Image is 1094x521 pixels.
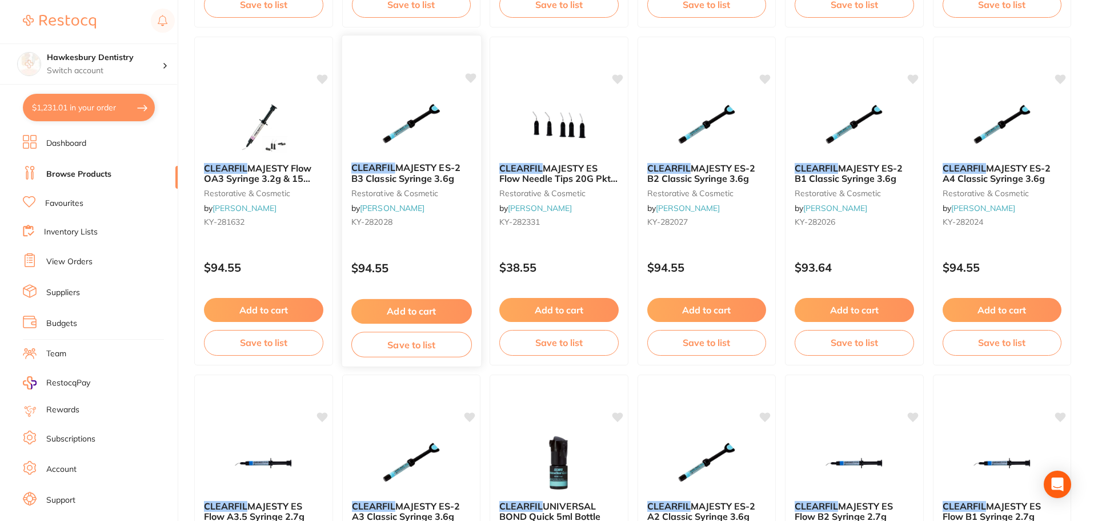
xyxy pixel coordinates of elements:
[951,203,1015,213] a: [PERSON_NAME]
[522,435,596,492] img: CLEARFIL UNIVERSAL BOND Quick 5ml Bottle
[795,203,867,213] span: by
[522,97,596,154] img: CLEARFIL MAJESTY ES Flow Needle Tips 20G Pkt 20
[47,52,162,63] h4: Hawkesbury Dentistry
[943,163,1062,184] b: CLEARFIL MAJESTY ES-2 A4 Classic Syringe 3.6g
[795,162,838,174] em: CLEARFIL
[499,162,543,174] em: CLEARFIL
[351,203,424,213] span: by
[499,189,619,198] small: restorative & cosmetic
[204,261,323,274] p: $94.55
[46,404,79,416] a: Rewards
[23,94,155,121] button: $1,231.01 in your order
[46,318,77,329] a: Budgets
[499,217,540,227] span: KY-282331
[499,500,543,512] em: CLEARFIL
[943,298,1062,322] button: Add to cart
[351,217,392,227] span: KY-282028
[374,435,448,492] img: CLEARFIL MAJESTY ES-2 A3 Classic Syringe 3.6g
[499,298,619,322] button: Add to cart
[23,376,90,389] a: RestocqPay
[795,261,914,274] p: $93.64
[1044,471,1071,498] div: Open Intercom Messenger
[943,500,986,512] em: CLEARFIL
[351,299,471,324] button: Add to cart
[943,217,983,227] span: KY-282024
[351,261,471,275] p: $94.55
[204,162,311,195] span: MAJESTY Flow OA3 Syringe 3.2g & 15 Needle tips
[374,96,448,153] img: CLEARFIL MAJESTY ES-2 B3 Classic Syringe 3.6g
[46,495,75,506] a: Support
[795,189,914,198] small: restorative & cosmetic
[795,298,914,322] button: Add to cart
[351,162,460,184] span: MAJESTY ES-2 B3 Classic Syringe 3.6g
[943,261,1062,274] p: $94.55
[204,189,323,198] small: restorative & cosmetic
[795,330,914,355] button: Save to list
[647,189,767,198] small: restorative & cosmetic
[47,65,162,77] p: Switch account
[351,162,395,173] em: CLEARFIL
[204,162,247,174] em: CLEARFIL
[817,435,891,492] img: CLEARFIL MAJESTY ES Flow B2 Syringe 2.7g
[204,500,247,512] em: CLEARFIL
[647,261,767,274] p: $94.55
[18,53,41,75] img: Hawkesbury Dentistry
[204,298,323,322] button: Add to cart
[226,435,300,492] img: CLEARFIL MAJESTY ES Flow A3.5 Syringe 2.7g
[647,162,691,174] em: CLEARFIL
[647,500,691,512] em: CLEARFIL
[23,15,96,29] img: Restocq Logo
[46,348,66,360] a: Team
[943,330,1062,355] button: Save to list
[943,189,1062,198] small: restorative & cosmetic
[23,9,96,35] a: Restocq Logo
[204,203,276,213] span: by
[499,203,572,213] span: by
[670,435,744,492] img: CLEARFIL MAJESTY ES-2 A2 Classic Syringe 3.6g
[817,97,891,154] img: CLEARFIL MAJESTY ES-2 B1 Classic Syringe 3.6g
[803,203,867,213] a: [PERSON_NAME]
[499,163,619,184] b: CLEARFIL MAJESTY ES Flow Needle Tips 20G Pkt 20
[226,97,300,154] img: CLEARFIL MAJESTY Flow OA3 Syringe 3.2g & 15 Needle tips
[965,435,1039,492] img: CLEARFIL MAJESTY ES Flow B1 Syringe 2.7g
[795,500,838,512] em: CLEARFIL
[46,138,86,149] a: Dashboard
[46,377,90,389] span: RestocqPay
[795,217,835,227] span: KY-282026
[965,97,1039,154] img: CLEARFIL MAJESTY ES-2 A4 Classic Syringe 3.6g
[508,203,572,213] a: [PERSON_NAME]
[46,169,111,180] a: Browse Products
[499,261,619,274] p: $38.55
[795,162,903,184] span: MAJESTY ES-2 B1 Classic Syringe 3.6g
[647,330,767,355] button: Save to list
[213,203,276,213] a: [PERSON_NAME]
[647,217,688,227] span: KY-282027
[23,376,37,389] img: RestocqPay
[352,500,395,512] em: CLEARFIL
[647,298,767,322] button: Add to cart
[45,198,83,209] a: Favourites
[46,287,80,299] a: Suppliers
[647,163,767,184] b: CLEARFIL MAJESTY ES-2 B2 Classic Syringe 3.6g
[46,256,93,268] a: View Orders
[46,464,77,475] a: Account
[656,203,720,213] a: [PERSON_NAME]
[647,162,755,184] span: MAJESTY ES-2 B2 Classic Syringe 3.6g
[351,188,471,197] small: restorative & cosmetic
[943,162,986,174] em: CLEARFIL
[204,217,245,227] span: KY-281632
[44,226,98,238] a: Inventory Lists
[943,203,1015,213] span: by
[46,433,95,445] a: Subscriptions
[204,330,323,355] button: Save to list
[647,203,720,213] span: by
[351,162,471,184] b: CLEARFIL MAJESTY ES-2 B3 Classic Syringe 3.6g
[499,162,618,195] span: MAJESTY ES Flow Needle Tips 20G Pkt 20
[795,163,914,184] b: CLEARFIL MAJESTY ES-2 B1 Classic Syringe 3.6g
[351,332,471,357] button: Save to list
[204,163,323,184] b: CLEARFIL MAJESTY Flow OA3 Syringe 3.2g & 15 Needle tips
[499,330,619,355] button: Save to list
[943,162,1051,184] span: MAJESTY ES-2 A4 Classic Syringe 3.6g
[360,203,424,213] a: [PERSON_NAME]
[670,97,744,154] img: CLEARFIL MAJESTY ES-2 B2 Classic Syringe 3.6g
